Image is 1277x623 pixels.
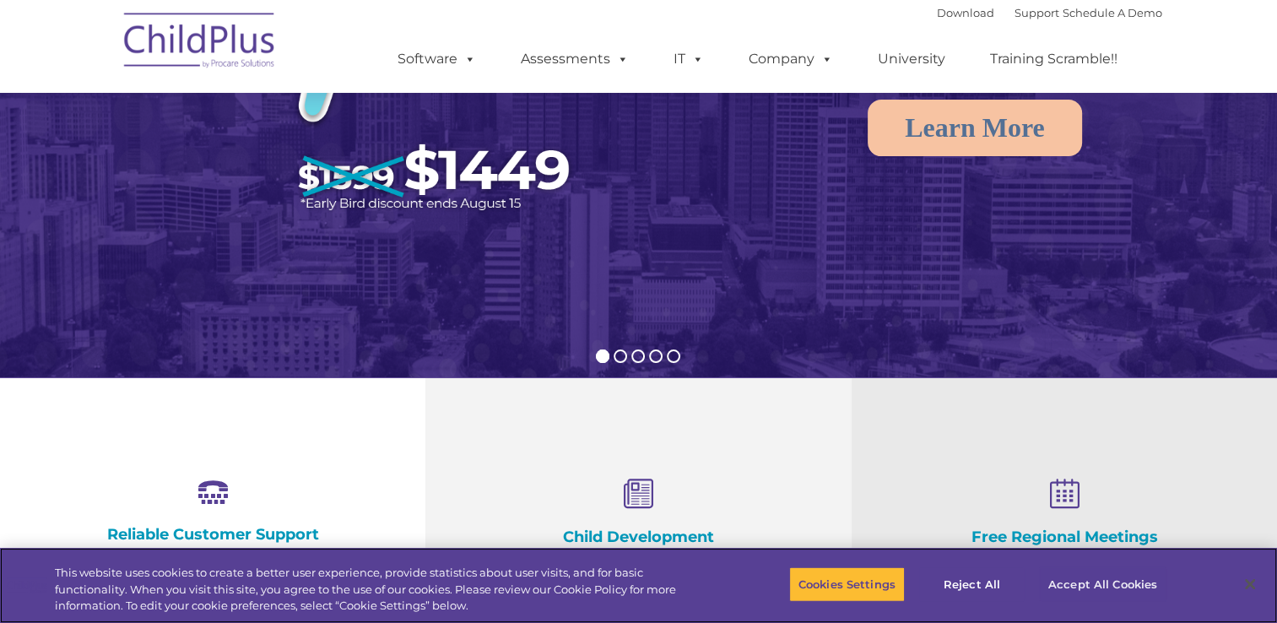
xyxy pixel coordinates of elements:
a: Schedule A Demo [1063,6,1162,19]
a: IT [657,42,721,76]
button: Accept All Cookies [1039,566,1166,602]
a: Training Scramble!! [973,42,1134,76]
a: Download [937,6,994,19]
h4: Child Development Assessments in ChildPlus [510,528,766,565]
a: Assessments [504,42,646,76]
h4: Free Regional Meetings [936,528,1193,546]
span: Phone number [235,181,306,193]
a: Company [732,42,850,76]
button: Reject All [919,566,1025,602]
a: University [861,42,962,76]
font: | [937,6,1162,19]
div: This website uses cookies to create a better user experience, provide statistics about user visit... [55,565,702,615]
img: ChildPlus by Procare Solutions [116,1,284,85]
a: Support [1015,6,1059,19]
a: Software [381,42,493,76]
button: Cookies Settings [789,566,905,602]
span: Last name [235,111,286,124]
h4: Reliable Customer Support [84,525,341,544]
button: Close [1231,566,1269,603]
a: Learn More [868,100,1082,156]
